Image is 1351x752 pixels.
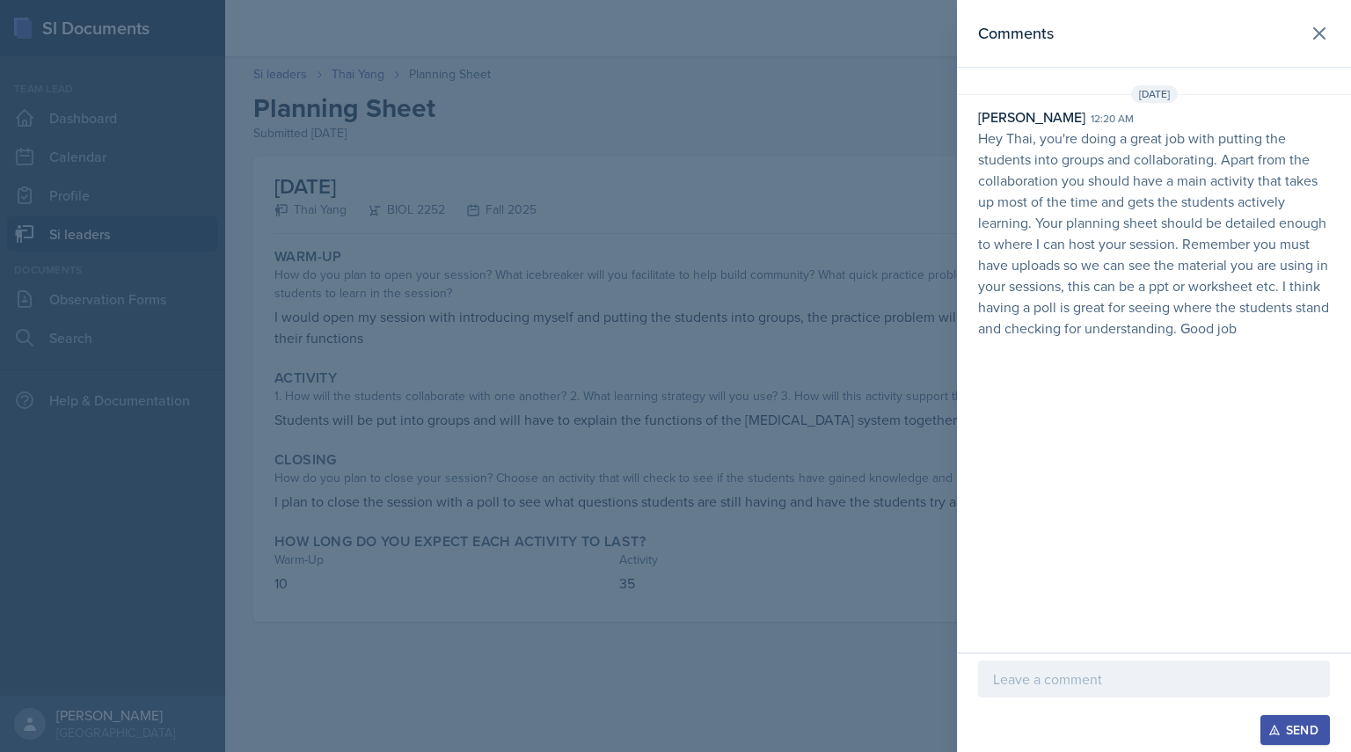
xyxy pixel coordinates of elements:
[978,106,1085,128] div: [PERSON_NAME]
[1272,723,1318,737] div: Send
[1260,715,1330,745] button: Send
[978,128,1330,339] p: Hey Thai, you're doing a great job with putting the students into groups and collaborating. Apart...
[1091,111,1134,127] div: 12:20 am
[978,21,1054,46] h2: Comments
[1131,85,1178,103] span: [DATE]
